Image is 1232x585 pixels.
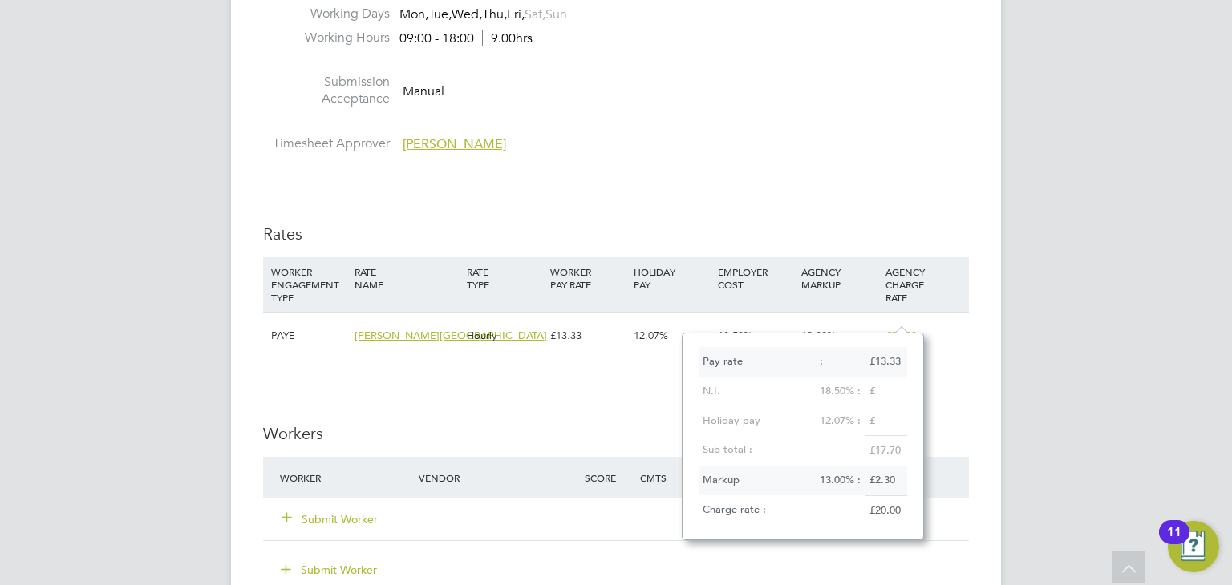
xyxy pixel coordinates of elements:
div: WORKER ENGAGEMENT TYPE [267,257,351,312]
button: Open Resource Center, 11 new notifications [1168,521,1219,572]
div: AGENCY MARKUP [797,257,881,299]
div: : [816,347,865,377]
div: RATE TYPE [463,257,546,299]
div: PAYE [267,313,351,359]
div: Sub total : [699,435,865,465]
div: WORKER PAY RATE [546,257,630,299]
label: Timesheet Approver [263,135,390,152]
button: Submit Worker [282,511,379,527]
div: £ [865,377,907,406]
div: 18.50% : [816,377,865,406]
label: Working Days [263,6,390,22]
span: Wed, [452,6,482,22]
div: Score [581,463,636,492]
div: Markup [699,466,816,495]
h3: Rates [263,224,969,244]
span: Sat, [525,6,545,22]
div: Pay rate [699,347,816,377]
span: 18.50% [718,329,752,342]
label: Submission Acceptance [263,74,390,107]
div: £ [865,406,907,436]
span: 13.00% [801,329,836,342]
div: Cmts [636,463,691,492]
div: EMPLOYER COST [714,257,797,299]
div: 09:00 - 18:00 [399,30,533,47]
div: AGENCY CHARGE RATE [881,257,965,312]
div: N.I. [699,377,816,406]
h3: Workers [263,423,969,444]
div: 11 [1167,532,1181,553]
div: Vendor [415,463,581,492]
span: Mon, [399,6,428,22]
span: Fri, [507,6,525,22]
div: £20.00 [865,495,907,526]
div: £13.33 [546,313,630,359]
span: Tue, [428,6,452,22]
span: £20.00 [885,329,917,342]
div: £2.30 [865,466,907,495]
div: £13.33 [865,347,907,377]
span: Thu, [482,6,507,22]
div: RATE NAME [351,257,462,299]
div: Worker [276,463,415,492]
div: £17.70 [865,435,907,466]
span: [PERSON_NAME][GEOGRAPHIC_DATA] [355,329,547,342]
div: 13.00% : [816,466,865,495]
div: Holiday pay [699,406,816,436]
div: Hourly [463,313,546,359]
div: HOLIDAY PAY [630,257,713,299]
div: 12.07% : [816,406,865,436]
span: Sun [545,6,567,22]
label: Working Hours [263,30,390,46]
button: Submit Worker [269,557,390,583]
span: 12.07% [634,329,668,342]
span: 9.00hrs [482,30,533,46]
div: Charge rate : [699,495,865,525]
span: [PERSON_NAME] [403,136,506,152]
span: Manual [403,83,444,99]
